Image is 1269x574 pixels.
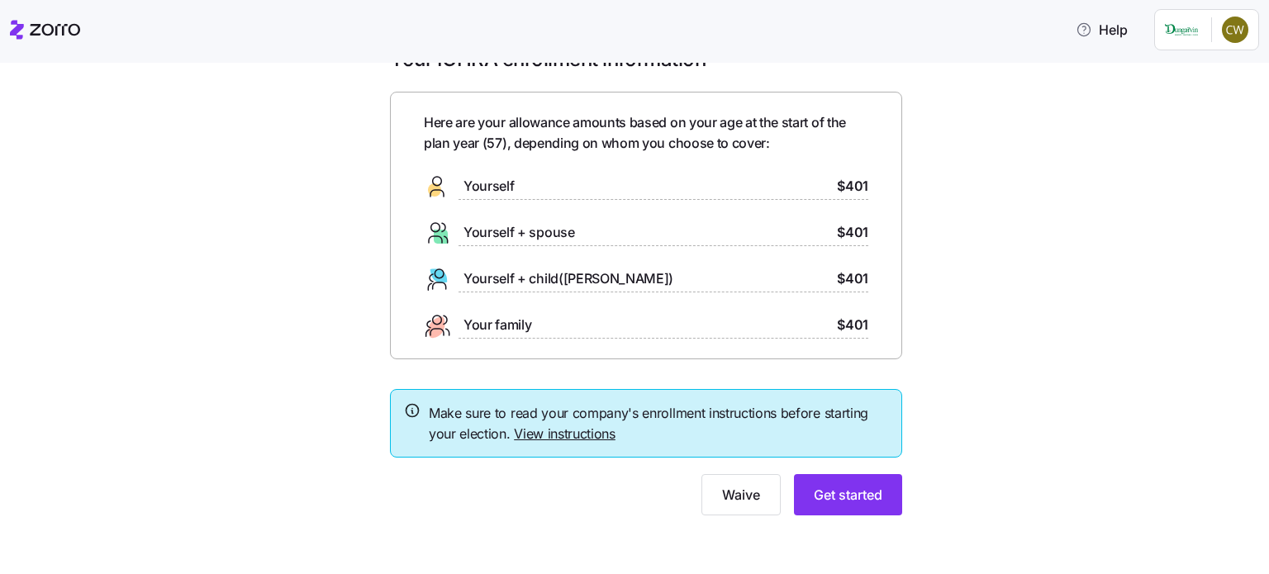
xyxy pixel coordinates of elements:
[1076,20,1128,40] span: Help
[514,425,615,442] a: View instructions
[837,315,868,335] span: $401
[814,485,882,505] span: Get started
[837,268,868,289] span: $401
[463,315,531,335] span: Your family
[463,176,514,197] span: Yourself
[1062,13,1141,46] button: Help
[1222,17,1248,43] img: 6d7cde2fd968293ca7f2b246e850063f
[1165,20,1198,40] img: Employer logo
[701,474,781,515] button: Waive
[463,222,575,243] span: Yourself + spouse
[424,112,868,154] span: Here are your allowance amounts based on your age at the start of the plan year ( 57 ), depending...
[463,268,673,289] span: Yourself + child([PERSON_NAME])
[722,485,760,505] span: Waive
[794,474,902,515] button: Get started
[837,176,868,197] span: $401
[837,222,868,243] span: $401
[429,403,888,444] span: Make sure to read your company's enrollment instructions before starting your election.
